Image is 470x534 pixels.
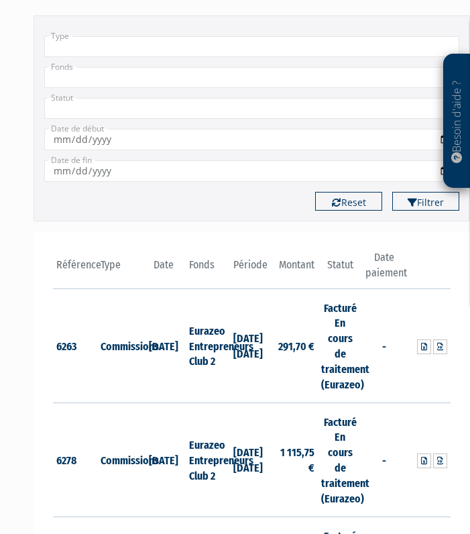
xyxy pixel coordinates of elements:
td: 6278 [53,403,97,517]
td: 6263 [53,288,97,403]
th: Date [141,250,186,288]
p: Besoin d'aide ? [449,61,465,182]
td: Facturé En cours de traitement (Eurazeo) [318,403,362,517]
td: 291,70 € [274,288,318,403]
th: Type [97,250,141,288]
td: Eurazeo Entrepreneurs Club 2 [186,403,230,517]
th: Date paiement [362,250,406,288]
th: Référence [53,250,97,288]
th: Montant [274,250,318,288]
td: Commissions [97,403,141,517]
td: Facturé En cours de traitement (Eurazeo) [318,288,362,403]
th: Période [230,250,274,288]
th: Statut [318,250,362,288]
td: [DATE] [DATE] [230,288,274,403]
td: Commissions [97,288,141,403]
td: Eurazeo Entrepreneurs Club 2 [186,288,230,403]
td: [DATE] [DATE] [230,403,274,517]
td: 1 115,75 € [274,403,318,517]
td: - [362,288,406,403]
th: Fonds [186,250,230,288]
td: [DATE] [141,288,186,403]
td: - [362,403,406,517]
td: [DATE] [141,403,186,517]
button: Reset [315,192,382,211]
button: Filtrer [392,192,459,211]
